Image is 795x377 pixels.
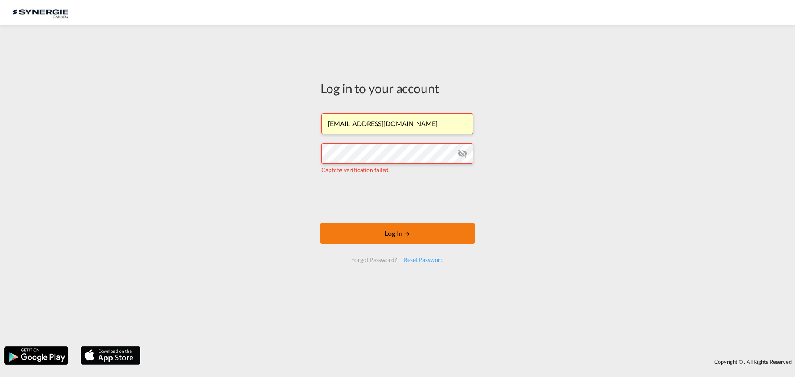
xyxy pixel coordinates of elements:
[321,166,390,173] span: Captcha verification failed.
[321,113,473,134] input: Enter email/phone number
[400,252,447,267] div: Reset Password
[348,252,400,267] div: Forgot Password?
[12,3,68,22] img: 1f56c880d42311ef80fc7dca854c8e59.png
[335,182,460,215] iframe: reCAPTCHA
[80,346,141,365] img: apple.png
[320,223,475,244] button: LOGIN
[3,346,69,365] img: google.png
[458,149,467,158] md-icon: icon-eye-off
[145,355,795,369] div: Copyright © . All Rights Reserved
[320,79,475,97] div: Log in to your account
